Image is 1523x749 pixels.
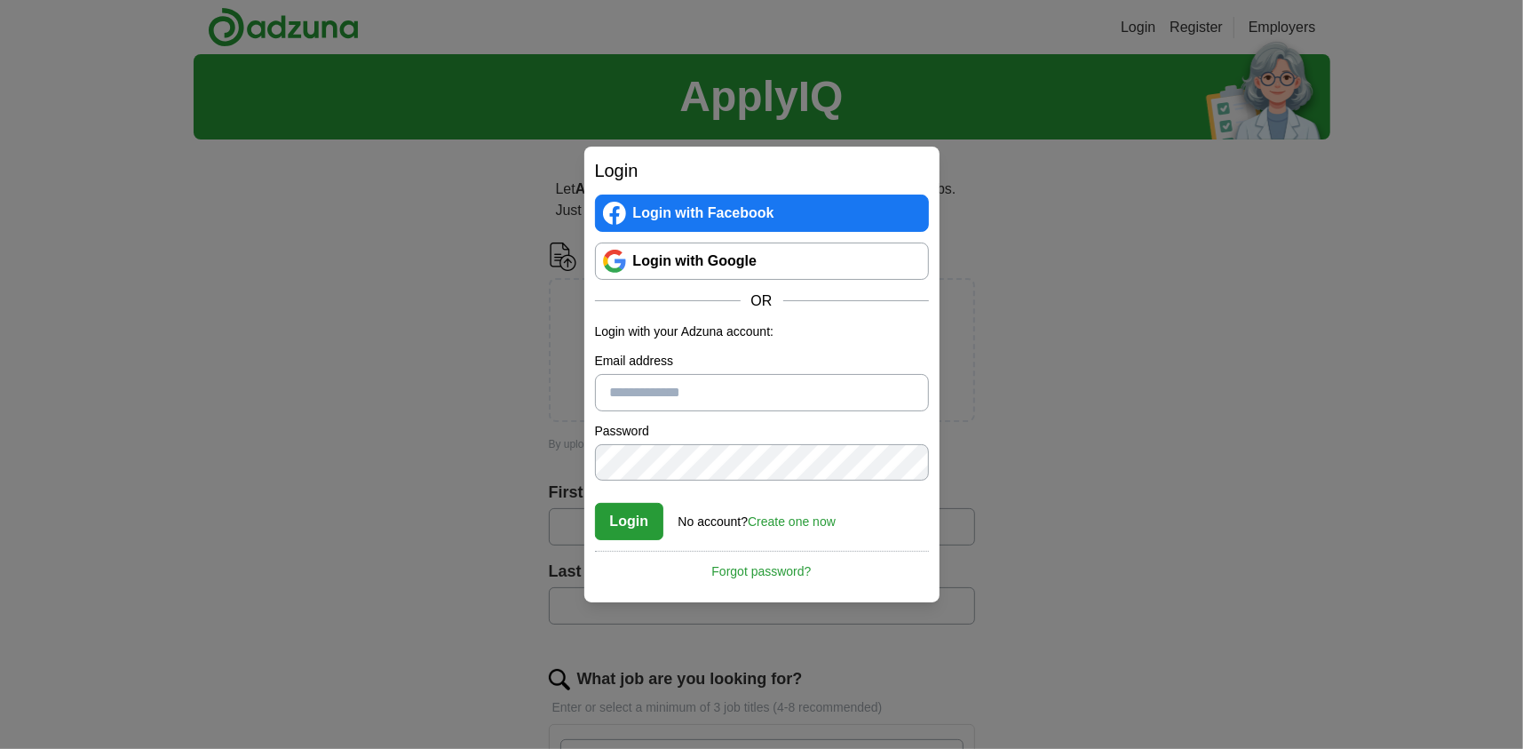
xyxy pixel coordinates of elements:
span: OR [741,291,783,312]
a: Forgot password? [595,551,929,581]
button: Login [595,503,664,540]
a: Login with Facebook [595,195,929,232]
a: Login with Google [595,243,929,280]
label: Email address [595,352,929,371]
label: Password [595,422,929,441]
a: Create one now [748,514,836,529]
p: Login with your Adzuna account: [595,323,929,341]
h2: Login [595,157,929,184]
div: No account? [678,502,836,531]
